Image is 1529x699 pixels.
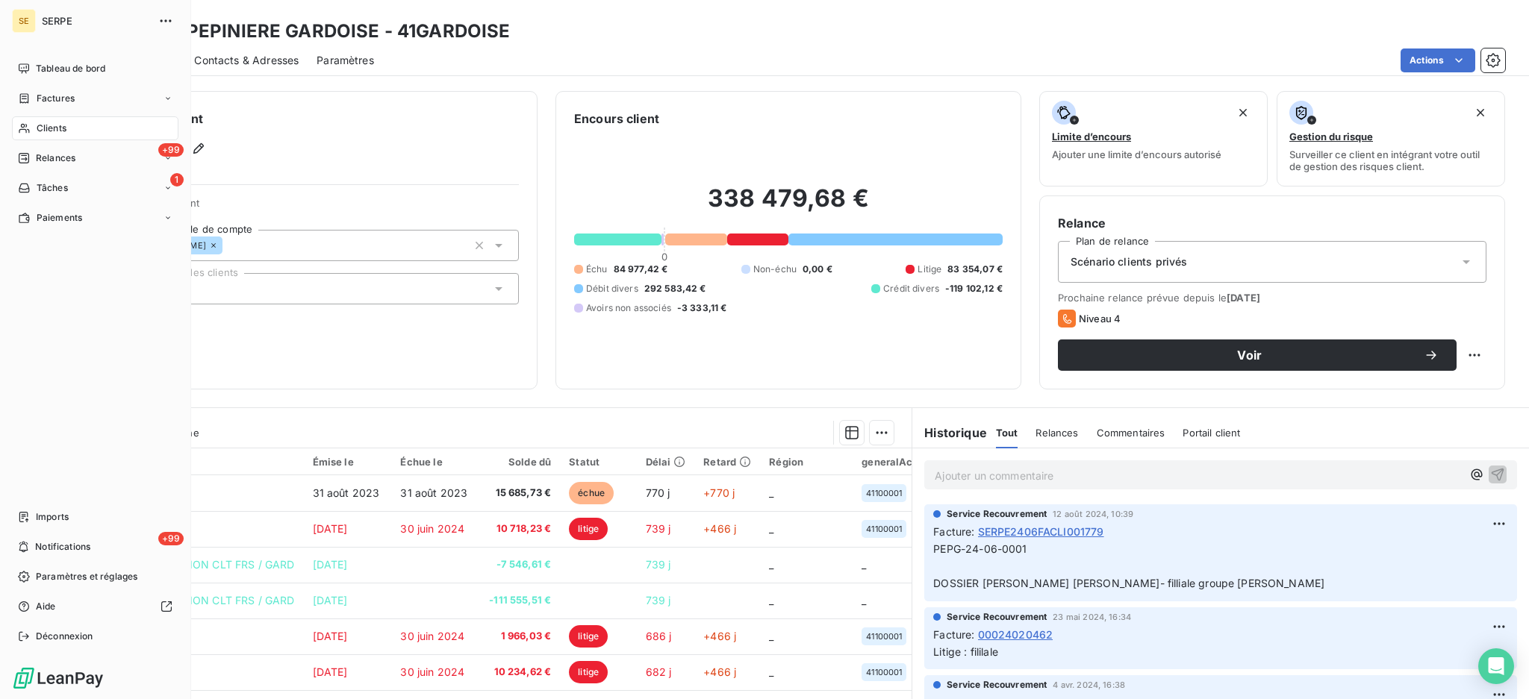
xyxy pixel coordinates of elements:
span: Tâches [37,181,68,195]
span: Relances [1036,427,1078,439]
span: Scénario clients privés [1071,254,1187,269]
span: Commentaires [1097,427,1165,439]
span: Déconnexion [36,630,93,643]
span: 4 avr. 2024, 16:38 [1053,680,1125,689]
span: Facture : [933,524,974,539]
span: Facture : [933,627,974,642]
span: _ [769,594,773,606]
span: +770 j [703,486,735,499]
div: Émise le [313,456,383,468]
span: Service Recouvrement [947,610,1047,624]
span: 292 583,42 € [644,282,706,295]
span: +466 j [703,665,736,678]
span: [DATE] [1227,292,1260,304]
div: Solde dû [487,456,551,468]
span: 739 j [646,558,671,571]
span: Aide [36,600,56,613]
span: 739 j [646,522,671,535]
span: 00024020462 [978,627,1053,642]
span: [DATE] [313,630,348,642]
span: Avoirs non associés [586,301,671,315]
span: 83 354,07 € [947,263,1003,276]
span: litige [569,661,608,683]
span: Imports [36,510,69,524]
span: +99 [158,532,184,545]
span: 739 j [646,594,671,606]
span: 41100001 [866,524,902,533]
span: échue [569,482,614,504]
span: [DATE] [313,558,348,571]
span: Gestion du risque [1289,131,1373,142]
span: Non-échu [753,263,797,276]
span: 10 234,62 € [487,665,551,680]
span: Notifications [35,540,90,554]
span: Litige [918,263,941,276]
span: 31 août 2023 [400,486,467,499]
span: 23 mai 2024, 16:34 [1053,612,1131,621]
span: SERPE2406FACLI001779 [978,524,1104,539]
span: litige [569,518,608,540]
span: 30 juin 2024 [400,665,464,678]
button: Gestion du risqueSurveiller ce client en intégrant votre outil de gestion des risques client. [1277,91,1505,186]
span: Portail client [1183,427,1240,439]
span: SERPE [42,15,149,27]
span: 0,00 € [803,263,832,276]
span: Paramètres et réglages [36,570,137,583]
span: -111 555,51 € [487,593,551,608]
button: Limite d’encoursAjouter une limite d’encours autorisé [1039,91,1268,186]
input: Ajouter une valeur [222,239,234,252]
span: [DATE] [313,522,348,535]
span: 84 977,42 € [614,263,668,276]
span: Débit divers [586,282,638,295]
span: Limite d’encours [1052,131,1131,142]
span: Relances [36,151,75,165]
span: Tout [996,427,1018,439]
span: Paiements [37,211,82,225]
span: Service Recouvrement [947,507,1047,521]
span: +466 j [703,630,736,642]
button: Actions [1401,48,1475,72]
div: Échue le [400,456,469,468]
img: Logo LeanPay [12,666,105,690]
h2: 338 479,68 € [574,184,1003,228]
span: Propriétés Client [120,197,519,218]
span: 682 j [646,665,672,678]
h6: Encours client [574,110,659,128]
span: Prochaine relance prévue depuis le [1058,292,1486,304]
div: Open Intercom Messenger [1478,648,1514,684]
span: 15 685,73 € [487,486,551,501]
h6: Relance [1058,214,1486,232]
span: 41100001 [866,489,902,498]
span: 30 juin 2024 [400,630,464,642]
span: 41100001 [866,668,902,677]
span: _ [769,486,773,499]
span: Voir [1076,349,1424,361]
span: Service Recouvrement [947,678,1047,692]
span: Litige : fililale [933,645,998,658]
h3: SCEA PEPINIERE GARDOISE - 41GARDOISE [131,18,510,45]
span: 0 [661,251,667,263]
span: [DATE] [313,665,348,678]
span: [DATE] [313,594,348,606]
span: -119 102,12 € [945,282,1003,295]
div: SE [12,9,36,33]
span: 686 j [646,630,672,642]
h6: Informations client [90,110,519,128]
span: Échu [586,263,608,276]
span: -3 333,11 € [677,301,727,315]
span: _ [769,630,773,642]
span: 1 [170,173,184,186]
span: Crédit divers [883,282,939,295]
div: Région [769,456,844,468]
h6: Historique [912,424,987,442]
span: OD COMPENSATION CLT FRS / GARD [103,558,295,571]
span: litige [569,625,608,648]
button: Voir [1058,339,1457,371]
span: Paramètres [317,53,374,68]
span: _ [769,522,773,535]
span: 10 718,23 € [487,521,551,536]
span: Clients [37,122,66,135]
div: generalAccountId [862,456,950,468]
span: _ [862,594,866,606]
span: 12 août 2024, 10:39 [1053,510,1133,518]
